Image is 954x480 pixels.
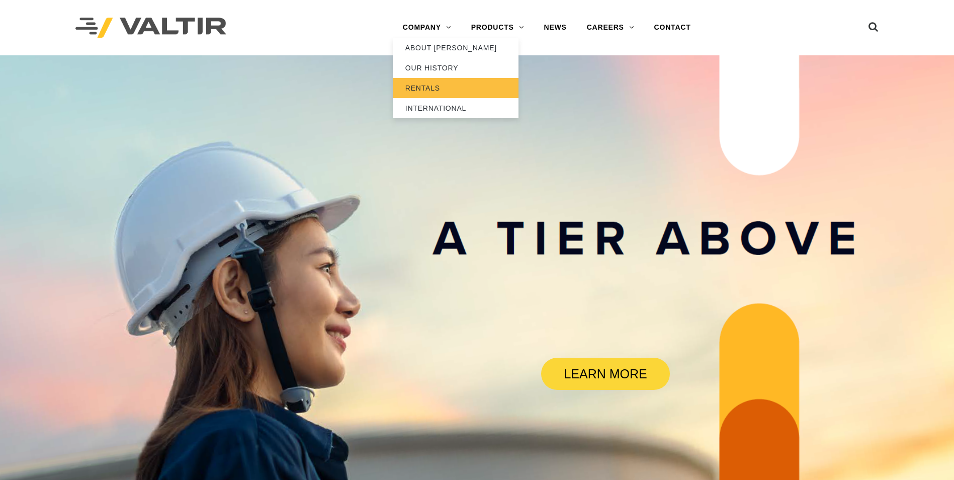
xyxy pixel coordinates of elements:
[534,18,577,38] a: NEWS
[461,18,534,38] a: PRODUCTS
[393,58,518,78] a: OUR HISTORY
[644,18,701,38] a: CONTACT
[577,18,644,38] a: CAREERS
[393,38,518,58] a: ABOUT [PERSON_NAME]
[393,98,518,118] a: INTERNATIONAL
[541,358,670,390] a: LEARN MORE
[75,18,226,38] img: Valtir
[393,78,518,98] a: RENTALS
[393,18,461,38] a: COMPANY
